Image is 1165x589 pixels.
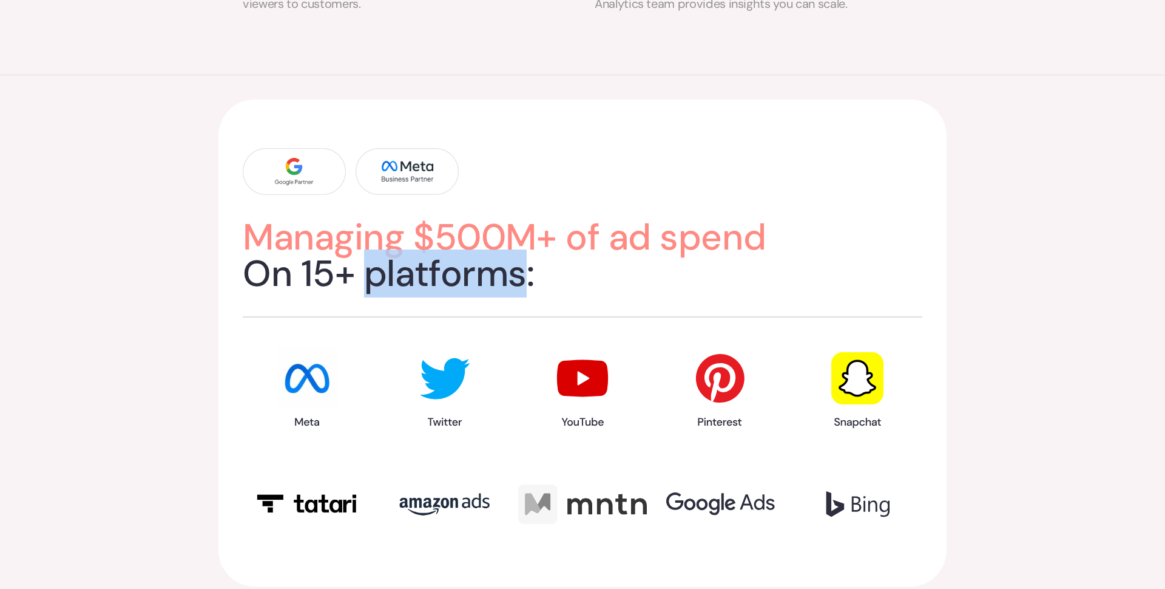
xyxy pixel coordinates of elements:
[690,348,751,429] img: Pinterest icon
[277,348,337,429] img: meta icon
[243,213,766,261] span: Managing $500M+ of ad spend
[826,491,890,517] img: Bing icon
[414,348,475,429] img: Twitter icon
[552,348,613,429] img: Youtube icon
[243,219,922,292] h2: On 15+ platforms:
[666,492,775,516] img: Google ads logo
